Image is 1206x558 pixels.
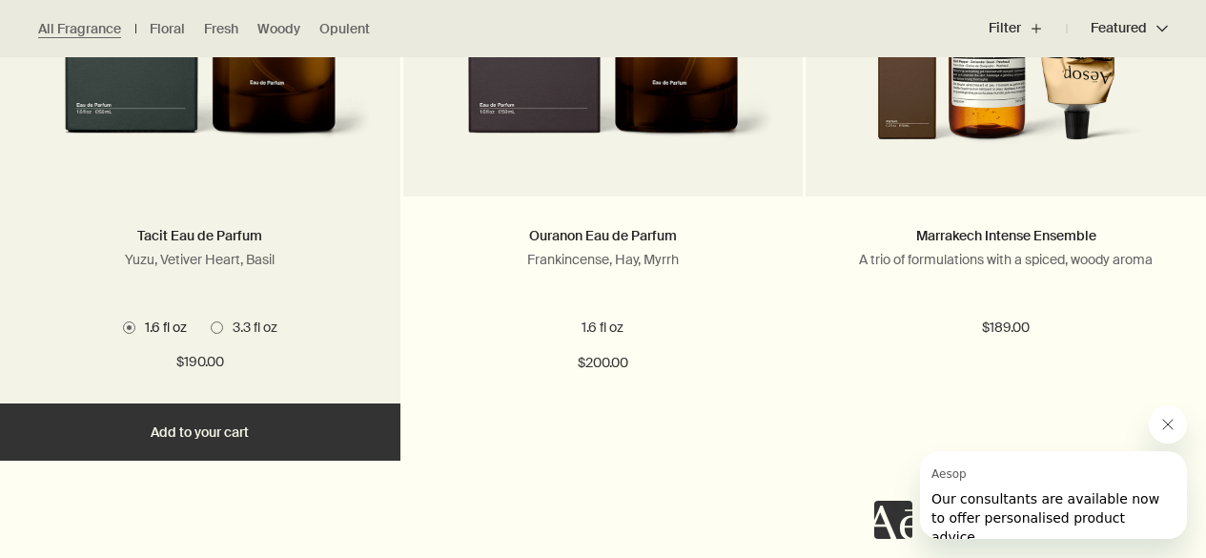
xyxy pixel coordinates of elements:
a: Marrakech Intense Ensemble [916,227,1096,244]
a: Opulent [319,20,370,38]
iframe: no content [874,501,912,539]
span: 3.3 fl oz [223,319,277,336]
a: All Fragrance [38,20,121,38]
p: Yuzu, Vetiver Heart, Basil [29,251,372,268]
a: Woody [257,20,300,38]
button: Filter [989,6,1067,52]
iframe: Close message from Aesop [1149,405,1187,444]
span: $190.00 [176,351,224,374]
a: Floral [150,20,185,38]
span: 1.6 fl oz [135,319,187,336]
iframe: Message from Aesop [920,451,1187,539]
span: $200.00 [578,352,628,375]
span: $189.00 [982,317,1030,340]
p: A trio of formulations with a spiced, woody aroma [834,251,1177,268]
p: Frankincense, Hay, Myrrh [432,251,775,268]
a: Tacit Eau de Parfum [137,227,262,244]
a: Ouranon Eau de Parfum [529,227,677,244]
div: Aesop says "Our consultants are available now to offer personalised product advice.". Open messag... [874,405,1187,539]
button: Featured [1067,6,1168,52]
a: Fresh [204,20,238,38]
span: Our consultants are available now to offer personalised product advice. [11,40,239,93]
